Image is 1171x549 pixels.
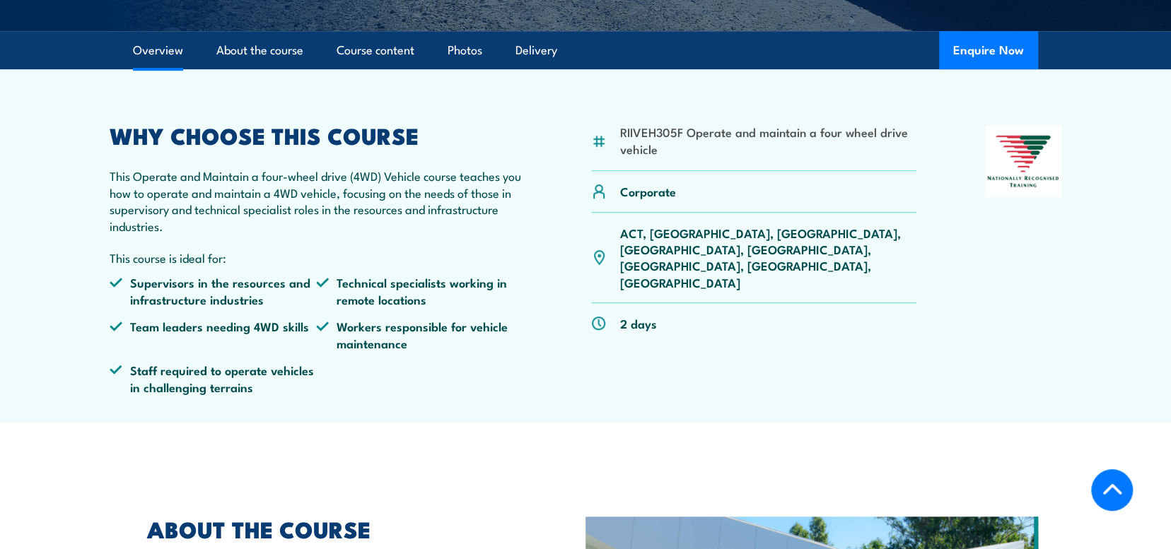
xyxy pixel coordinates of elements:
p: This course is ideal for: [110,249,523,266]
a: Photos [448,32,482,69]
img: Nationally Recognised Training logo. [985,125,1061,197]
a: Delivery [515,32,557,69]
li: Supervisors in the resources and infrastructure industries [110,274,316,307]
a: Course content [337,32,414,69]
a: Overview [133,32,183,69]
p: ACT, [GEOGRAPHIC_DATA], [GEOGRAPHIC_DATA], [GEOGRAPHIC_DATA], [GEOGRAPHIC_DATA], [GEOGRAPHIC_DATA... [620,225,916,291]
p: 2 days [620,315,657,331]
li: Technical specialists working in remote locations [316,274,523,307]
li: Workers responsible for vehicle maintenance [316,318,523,351]
a: About the course [216,32,303,69]
p: This Operate and Maintain a four-wheel drive (4WD) Vehicle course teaches you how to operate and ... [110,167,523,234]
button: Enquire Now [939,31,1038,69]
li: Team leaders needing 4WD skills [110,318,316,351]
h2: WHY CHOOSE THIS COURSE [110,125,523,145]
li: RIIVEH305F Operate and maintain a four wheel drive vehicle [620,124,916,157]
p: Corporate [620,183,676,199]
h2: ABOUT THE COURSE [147,519,520,538]
li: Staff required to operate vehicles in challenging terrains [110,362,316,395]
